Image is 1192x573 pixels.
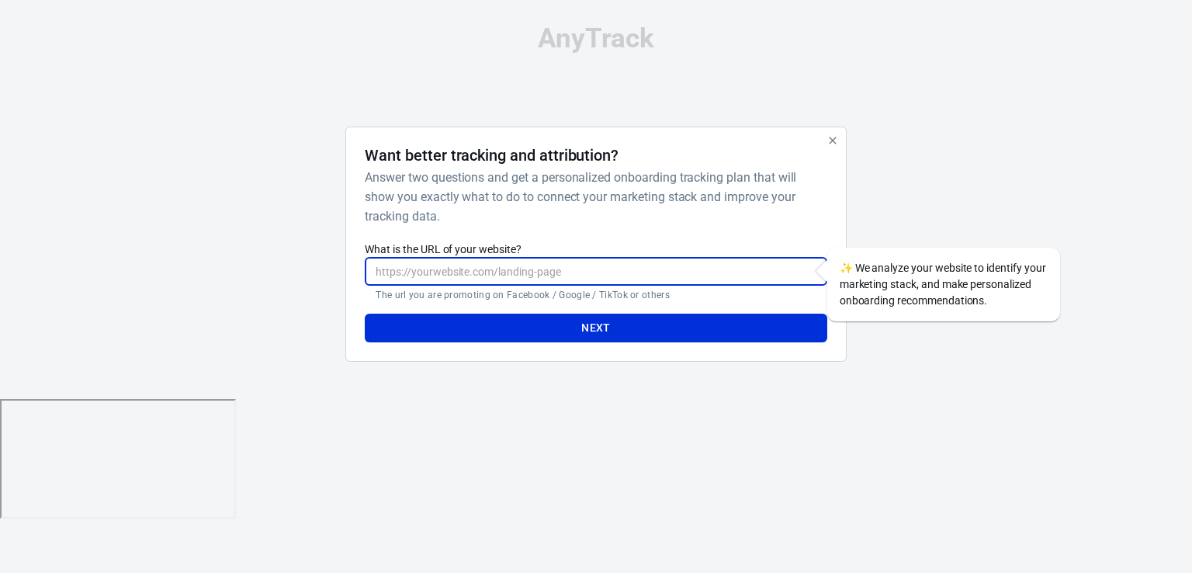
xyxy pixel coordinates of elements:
[365,314,826,342] button: Next
[827,248,1060,321] div: We analyze your website to identify your marketing stack, and make personalized onboarding recomm...
[365,168,820,226] h6: Answer two questions and get a personalized onboarding tracking plan that will show you exactly w...
[208,25,984,52] div: AnyTrack
[840,262,853,274] span: sparkles
[365,241,826,257] label: What is the URL of your website?
[365,146,619,165] h4: Want better tracking and attribution?
[376,289,816,301] p: The url you are promoting on Facebook / Google / TikTok or others
[365,257,826,286] input: https://yourwebsite.com/landing-page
